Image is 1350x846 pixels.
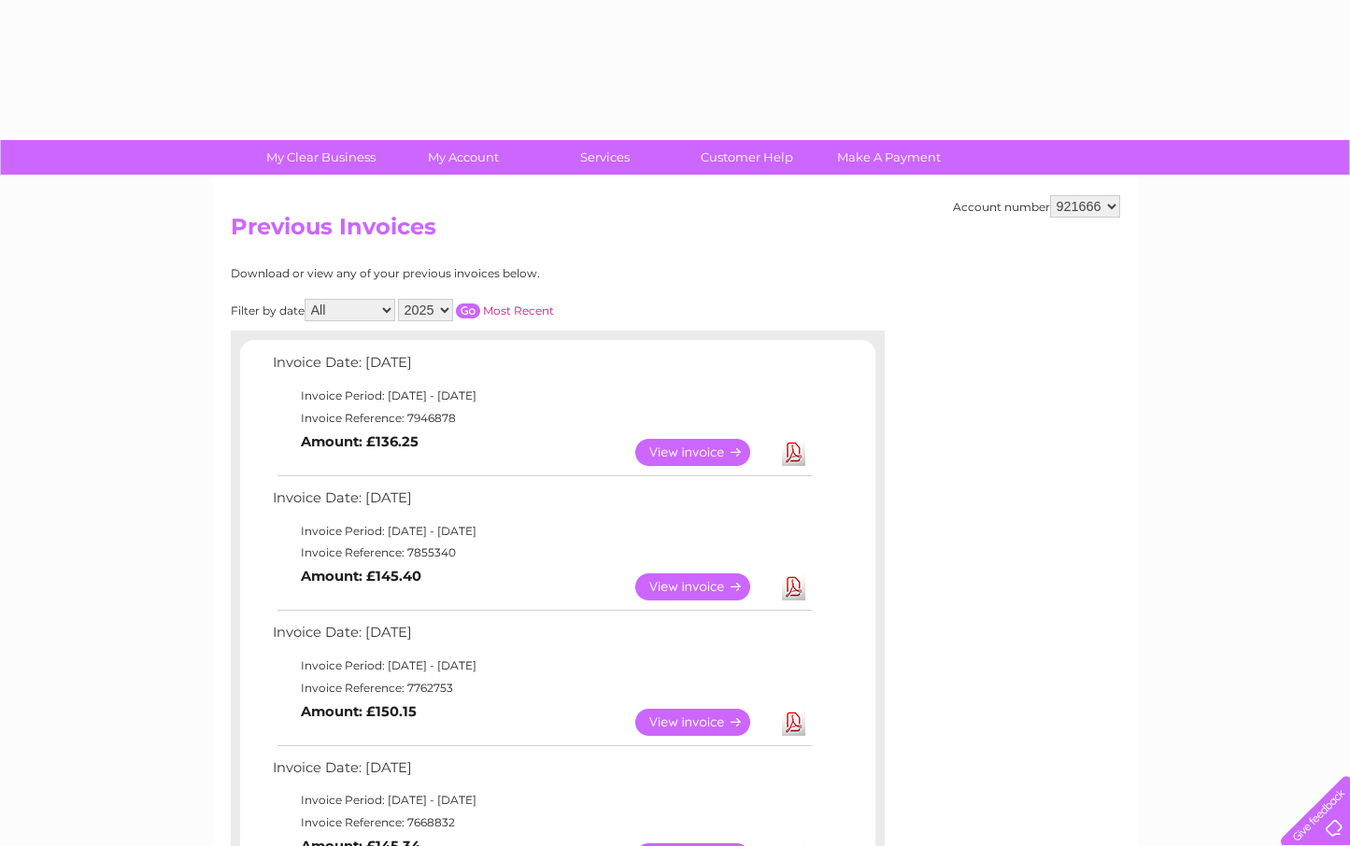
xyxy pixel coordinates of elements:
[268,385,815,407] td: Invoice Period: [DATE] - [DATE]
[953,195,1120,218] div: Account number
[386,140,540,175] a: My Account
[301,703,417,720] b: Amount: £150.15
[268,655,815,677] td: Invoice Period: [DATE] - [DATE]
[268,520,815,543] td: Invoice Period: [DATE] - [DATE]
[268,789,815,811] td: Invoice Period: [DATE] - [DATE]
[231,214,1120,249] h2: Previous Invoices
[635,573,773,600] a: View
[268,755,815,790] td: Invoice Date: [DATE]
[301,568,421,585] b: Amount: £145.40
[483,303,554,317] a: Most Recent
[268,677,815,699] td: Invoice Reference: 7762753
[268,542,815,564] td: Invoice Reference: 7855340
[268,811,815,834] td: Invoice Reference: 7668832
[301,433,419,450] b: Amount: £136.25
[244,140,398,175] a: My Clear Business
[268,486,815,520] td: Invoice Date: [DATE]
[268,620,815,655] td: Invoice Date: [DATE]
[635,709,773,736] a: View
[670,140,824,175] a: Customer Help
[635,439,773,466] a: View
[782,573,805,600] a: Download
[231,299,721,321] div: Filter by date
[782,709,805,736] a: Download
[812,140,966,175] a: Make A Payment
[268,350,815,385] td: Invoice Date: [DATE]
[231,267,721,280] div: Download or view any of your previous invoices below.
[528,140,682,175] a: Services
[268,407,815,430] td: Invoice Reference: 7946878
[782,439,805,466] a: Download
